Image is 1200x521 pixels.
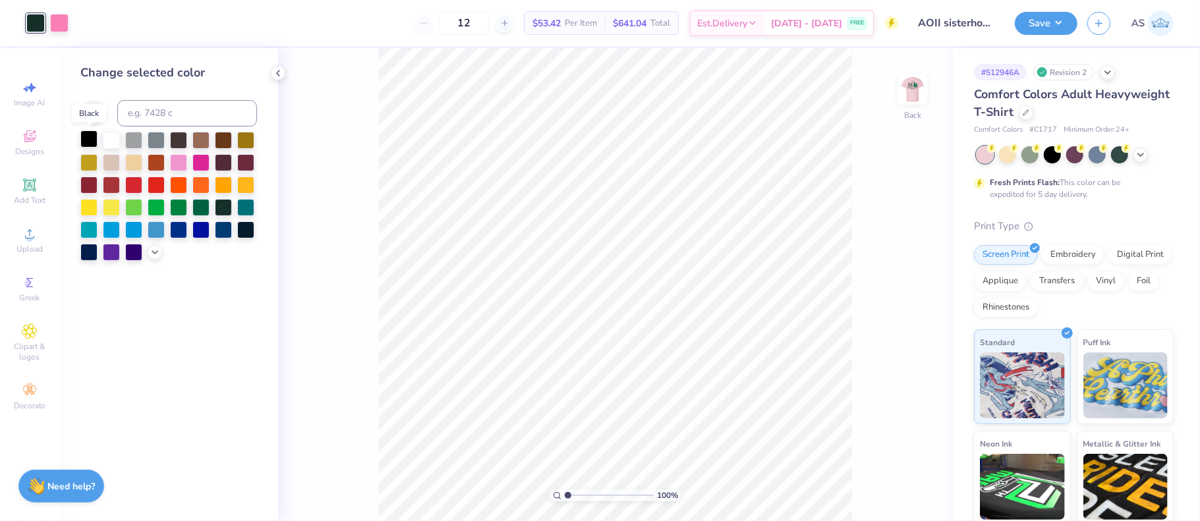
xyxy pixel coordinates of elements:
span: AS [1131,16,1145,31]
div: Change selected color [80,64,257,82]
strong: Fresh Prints Flash: [990,177,1060,188]
span: Standard [980,335,1015,349]
div: # 512946A [974,64,1027,80]
div: Back [904,109,921,121]
div: Revision 2 [1033,64,1094,80]
input: – – [438,11,490,35]
span: Neon Ink [980,437,1012,451]
span: # C1717 [1029,124,1057,136]
div: Vinyl [1087,271,1124,291]
span: Clipart & logos [7,341,53,362]
div: Screen Print [974,245,1038,265]
img: Back [900,76,926,103]
span: Puff Ink [1083,335,1111,349]
span: FREE [850,18,864,28]
button: Save [1015,12,1077,35]
input: e.g. 7428 c [117,100,257,126]
div: This color can be expedited for 5 day delivery. [990,177,1152,200]
span: [DATE] - [DATE] [771,16,842,30]
span: Decorate [14,400,45,411]
span: Upload [16,244,43,254]
span: Est. Delivery [697,16,747,30]
div: Print Type [974,219,1174,234]
strong: Need help? [48,480,96,493]
span: $641.04 [613,16,646,30]
input: Untitled Design [908,10,1005,36]
img: Metallic & Glitter Ink [1083,454,1168,520]
img: Neon Ink [980,454,1065,520]
span: Greek [20,292,40,303]
div: Foil [1128,271,1159,291]
div: Black [72,104,106,123]
span: Total [650,16,670,30]
div: Applique [974,271,1027,291]
span: Metallic & Glitter Ink [1083,437,1161,451]
span: Add Text [14,195,45,206]
div: Embroidery [1042,245,1104,265]
span: Per Item [565,16,597,30]
span: Comfort Colors Adult Heavyweight T-Shirt [974,86,1170,120]
span: Minimum Order: 24 + [1064,124,1129,136]
span: $53.42 [532,16,561,30]
div: Digital Print [1108,245,1172,265]
img: Puff Ink [1083,352,1168,418]
span: Comfort Colors [974,124,1023,136]
span: 100 % [657,489,678,501]
img: Akshay Singh [1148,11,1174,36]
div: Transfers [1031,271,1083,291]
img: Standard [980,352,1065,418]
span: Image AI [14,97,45,108]
span: Designs [15,146,44,157]
a: AS [1131,11,1174,36]
div: Rhinestones [974,298,1038,317]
